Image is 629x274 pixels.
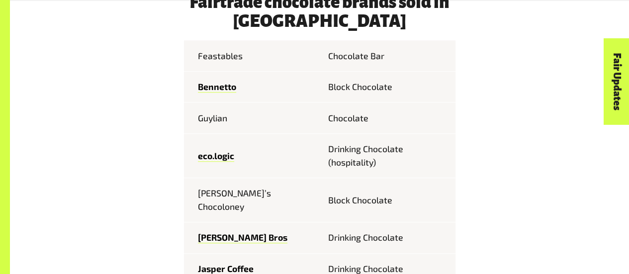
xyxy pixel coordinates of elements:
[320,40,455,71] td: Chocolate Bar
[184,178,320,222] td: [PERSON_NAME]’s Chocoloney
[320,133,455,178] td: Drinking Chocolate (hospitality)
[184,102,320,134] td: Guylian
[320,178,455,222] td: Block Chocolate
[320,222,455,253] td: Drinking Chocolate
[198,150,234,162] a: eco.logic
[198,81,236,92] a: Bennetto
[184,40,320,71] td: Feastables
[320,102,455,134] td: Chocolate
[198,232,287,243] a: [PERSON_NAME] Bros
[320,71,455,102] td: Block Chocolate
